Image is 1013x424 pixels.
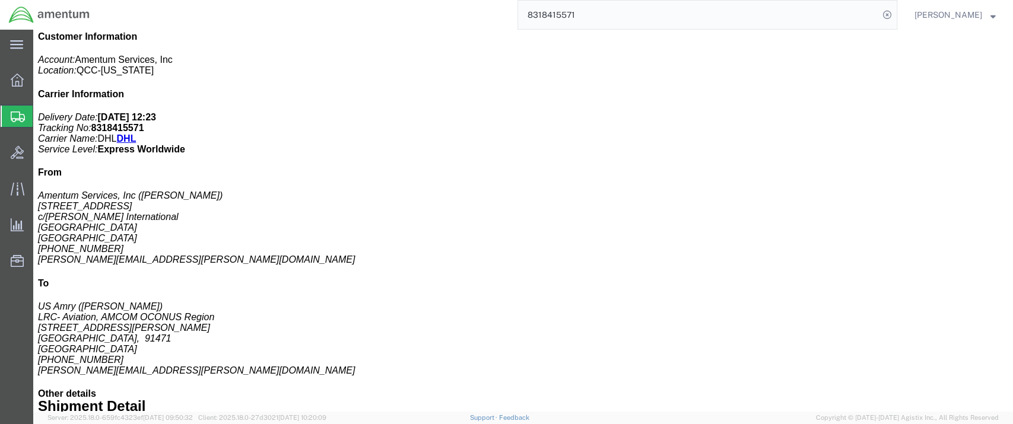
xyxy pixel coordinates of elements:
[8,6,90,24] img: logo
[914,8,982,21] span: Sammuel Ball
[499,414,529,421] a: Feedback
[33,30,1013,412] iframe: FS Legacy Container
[518,1,879,29] input: Search for shipment number, reference number
[914,8,996,22] button: [PERSON_NAME]
[198,414,326,421] span: Client: 2025.18.0-27d3021
[47,414,193,421] span: Server: 2025.18.0-659fc4323ef
[469,414,499,421] a: Support
[143,414,193,421] span: [DATE] 09:50:32
[278,414,326,421] span: [DATE] 10:20:09
[816,413,999,423] span: Copyright © [DATE]-[DATE] Agistix Inc., All Rights Reserved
